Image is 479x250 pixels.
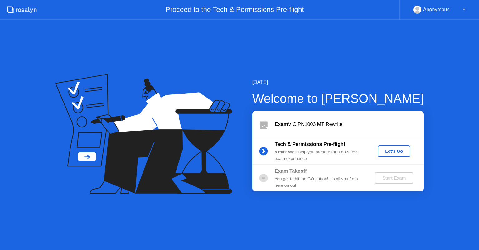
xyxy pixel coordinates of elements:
[423,6,450,14] div: Anonymous
[275,168,307,174] b: Exam Takeoff
[275,122,288,127] b: Exam
[275,150,286,154] b: 5 min
[275,121,424,128] div: VIC PN1003 MT Rewrite
[275,142,345,147] b: Tech & Permissions Pre-flight
[380,149,408,154] div: Let's Go
[252,89,424,108] div: Welcome to [PERSON_NAME]
[462,6,466,14] div: ▼
[375,172,413,184] button: Start Exam
[252,79,424,86] div: [DATE]
[377,175,411,180] div: Start Exam
[275,176,365,189] div: You get to hit the GO button! It’s all you from here on out
[378,145,410,157] button: Let's Go
[275,149,365,162] div: : We’ll help you prepare for a no-stress exam experience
